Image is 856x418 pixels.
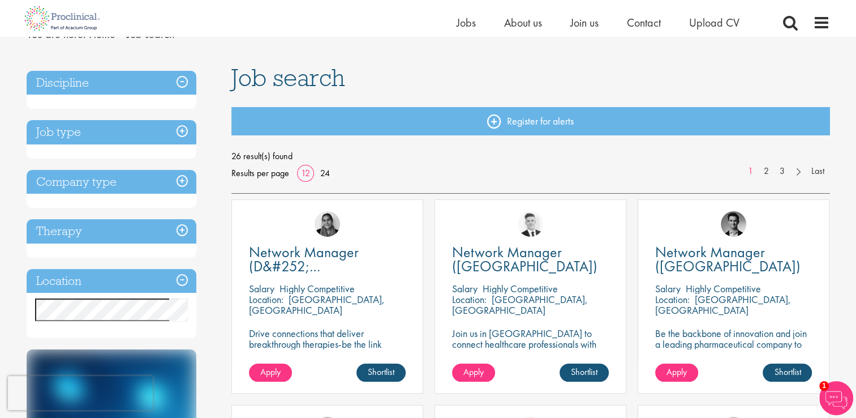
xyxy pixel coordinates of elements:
[27,219,196,244] h3: Therapy
[774,165,790,178] a: 3
[231,107,830,135] a: Register for alerts
[570,15,599,30] a: Join us
[27,170,196,194] h3: Company type
[689,15,739,30] a: Upload CV
[249,245,406,274] a: Network Manager (D&#252;[GEOGRAPHIC_DATA])
[483,282,558,295] p: Highly Competitive
[27,71,196,95] h3: Discipline
[452,293,588,317] p: [GEOGRAPHIC_DATA], [GEOGRAPHIC_DATA]
[452,328,609,371] p: Join us in [GEOGRAPHIC_DATA] to connect healthcare professionals with breakthrough therapies and ...
[452,245,609,274] a: Network Manager ([GEOGRAPHIC_DATA])
[463,366,484,378] span: Apply
[315,211,340,237] img: Anjali Parbhu
[806,165,830,178] a: Last
[452,293,487,306] span: Location:
[231,148,830,165] span: 26 result(s) found
[231,165,289,182] span: Results per page
[452,242,597,276] span: Network Manager ([GEOGRAPHIC_DATA])
[655,364,698,382] a: Apply
[316,167,334,179] a: 24
[721,211,746,237] img: Max Slevogt
[452,364,495,382] a: Apply
[504,15,542,30] a: About us
[758,165,775,178] a: 2
[260,366,281,378] span: Apply
[279,282,355,295] p: Highly Competitive
[742,165,759,178] a: 1
[249,293,385,317] p: [GEOGRAPHIC_DATA], [GEOGRAPHIC_DATA]
[819,381,853,415] img: Chatbot
[249,293,283,306] span: Location:
[655,282,681,295] span: Salary
[249,364,292,382] a: Apply
[27,120,196,144] h3: Job type
[655,293,690,306] span: Location:
[8,376,153,410] iframe: reCAPTCHA
[655,245,812,274] a: Network Manager ([GEOGRAPHIC_DATA])
[249,282,274,295] span: Salary
[686,282,761,295] p: Highly Competitive
[249,328,406,371] p: Drive connections that deliver breakthrough therapies-be the link between innovation and impact i...
[763,364,812,382] a: Shortlist
[249,242,390,290] span: Network Manager (D&#252;[GEOGRAPHIC_DATA])
[627,15,661,30] a: Contact
[231,62,345,93] span: Job search
[27,269,196,293] h3: Location
[518,211,543,237] img: Nicolas Daniel
[655,242,801,276] span: Network Manager ([GEOGRAPHIC_DATA])
[452,282,478,295] span: Salary
[356,364,406,382] a: Shortlist
[457,15,476,30] a: Jobs
[655,293,791,317] p: [GEOGRAPHIC_DATA], [GEOGRAPHIC_DATA]
[297,167,314,179] a: 12
[819,381,829,391] span: 1
[666,366,687,378] span: Apply
[655,328,812,371] p: Be the backbone of innovation and join a leading pharmaceutical company to help keep life-changin...
[560,364,609,382] a: Shortlist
